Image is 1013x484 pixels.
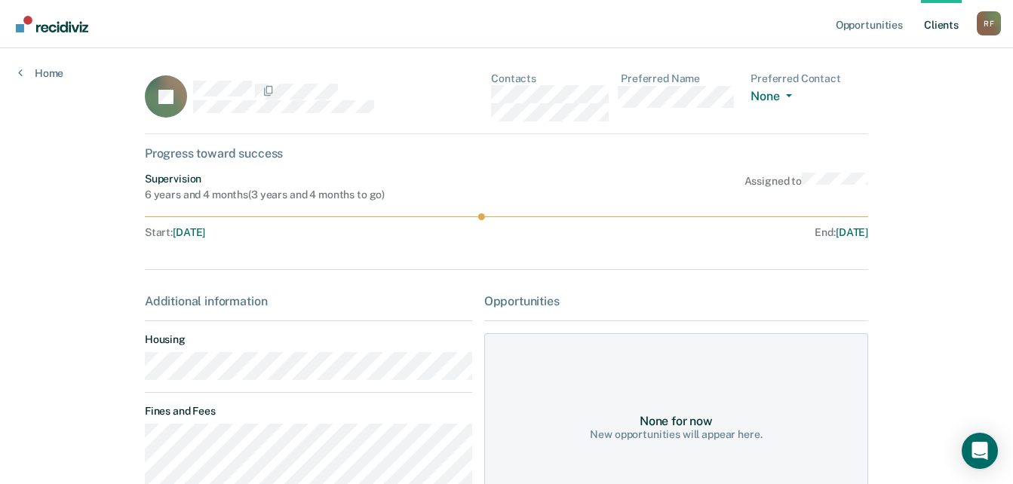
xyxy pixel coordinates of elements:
[145,146,868,161] div: Progress toward success
[621,72,738,85] dt: Preferred Name
[744,173,869,201] div: Assigned to
[751,72,868,85] dt: Preferred Contact
[145,188,385,201] div: 6 years and 4 months ( 3 years and 4 months to go )
[640,414,713,428] div: None for now
[513,226,868,239] div: End :
[977,11,1001,35] div: R F
[962,433,998,469] div: Open Intercom Messenger
[977,11,1001,35] button: Profile dropdown button
[751,89,797,106] button: None
[16,16,88,32] img: Recidiviz
[18,66,63,80] a: Home
[145,173,385,185] div: Supervision
[145,294,472,308] div: Additional information
[484,294,868,308] div: Opportunities
[836,226,868,238] span: [DATE]
[590,428,762,441] div: New opportunities will appear here.
[145,333,472,346] dt: Housing
[491,72,609,85] dt: Contacts
[173,226,205,238] span: [DATE]
[145,405,472,418] dt: Fines and Fees
[145,226,507,239] div: Start :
